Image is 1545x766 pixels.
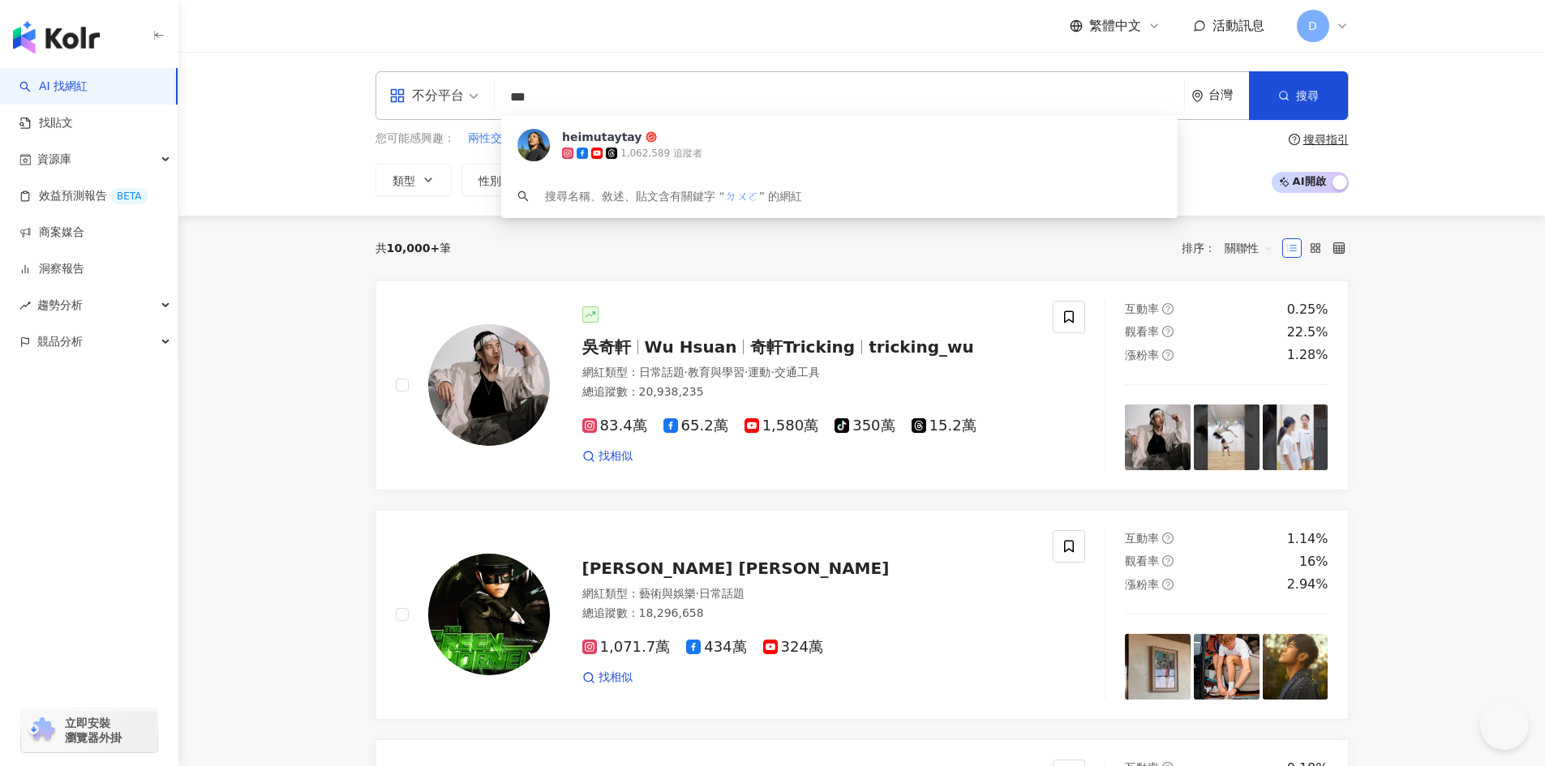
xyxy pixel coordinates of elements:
a: 商案媒合 [19,225,84,241]
span: · [770,366,774,379]
span: 觀看率 [1125,554,1159,567]
div: 共 筆 [376,242,452,255]
span: 漲粉率 [1125,578,1159,591]
span: 趨勢分析 [37,287,83,323]
span: 您可能感興趣： [376,131,455,147]
img: logo [13,21,100,53]
span: question-circle [1162,349,1174,361]
span: 350萬 [835,417,895,434]
span: 教育與學習 [688,366,745,379]
div: 2.94% [1287,576,1328,593]
img: post-image [1263,634,1328,700]
span: 434萬 [686,639,746,656]
div: 不分平台 [389,83,464,109]
a: chrome extension立即安裝 瀏覽器外掛 [21,708,157,752]
span: 65.2萬 [663,417,728,434]
div: 搜尋指引 [1303,133,1349,146]
span: 立即安裝 瀏覽器外掛 [65,716,122,745]
span: 搜尋 [1296,89,1319,102]
img: KOL Avatar [517,129,550,161]
span: 活動訊息 [1212,18,1264,33]
img: chrome extension [26,717,58,743]
img: post-image [1125,404,1191,470]
div: 22.5% [1287,323,1328,341]
span: 日常話題 [639,366,685,379]
img: KOL Avatar [428,324,550,446]
span: 繁體中文 [1089,17,1141,35]
div: 1,062,589 追蹤者 [620,147,702,160]
div: 0.25% [1287,301,1328,319]
a: 找相似 [582,670,633,686]
span: 324萬 [763,639,823,656]
div: 1.14% [1287,530,1328,548]
span: 類型 [393,174,415,187]
button: 性別 [461,164,538,196]
a: KOL Avatar吳奇軒Wu Hsuan奇軒Trickingtricking_wu網紅類型：日常話題·教育與學習·運動·交通工具總追蹤數：20,938,23583.4萬65.2萬1,580萬3... [376,280,1349,490]
span: question-circle [1162,579,1174,590]
span: 關聯性 [1225,235,1273,261]
span: search [517,190,529,202]
span: question-circle [1289,134,1300,145]
div: 排序： [1182,235,1282,261]
div: 網紅類型 ： [582,365,1034,381]
span: 找相似 [599,670,633,686]
span: 1,580萬 [745,417,819,434]
div: 搜尋名稱、敘述、貼文含有關鍵字 “ ” 的網紅 [545,187,802,205]
span: 15.2萬 [912,417,976,434]
span: 日常話題 [699,587,745,600]
a: 找貼文 [19,115,73,131]
span: question-circle [1162,533,1174,544]
span: question-circle [1162,303,1174,315]
span: appstore [389,88,406,104]
span: 互動率 [1125,302,1159,315]
span: · [685,366,688,379]
img: KOL Avatar [428,554,550,675]
span: environment [1191,90,1204,102]
iframe: Help Scout Beacon - Open [1480,701,1529,750]
div: 16% [1299,553,1328,571]
button: 兩性交往 [467,130,514,148]
a: KOL Avatar[PERSON_NAME] [PERSON_NAME]網紅類型：藝術與娛樂·日常話題總追蹤數：18,296,6581,071.7萬434萬324萬找相似互動率question... [376,510,1349,720]
span: 兩性交往 [468,131,513,147]
span: 漲粉率 [1125,349,1159,362]
span: 互動率 [1125,532,1159,545]
div: 網紅類型 ： [582,586,1034,602]
span: 奇軒Tricking [750,337,855,357]
div: 1.28% [1287,346,1328,364]
span: · [745,366,748,379]
span: Wu Hsuan [645,337,737,357]
span: · [696,587,699,600]
span: 交通工具 [775,366,820,379]
a: searchAI 找網紅 [19,79,88,95]
div: 總追蹤數 ： 18,296,658 [582,606,1034,622]
span: question-circle [1162,326,1174,337]
span: 吳奇軒 [582,337,631,357]
span: 10,000+ [387,242,440,255]
div: 總追蹤數 ： 20,938,235 [582,384,1034,400]
span: 83.4萬 [582,417,647,434]
a: 找相似 [582,448,633,464]
div: 台灣 [1208,88,1249,102]
img: post-image [1194,634,1260,700]
span: 性別 [479,174,501,187]
span: 觀看率 [1125,325,1159,338]
span: tricking_wu [869,337,974,357]
button: 類型 [376,164,452,196]
div: heimutaytay [562,129,642,145]
span: 資源庫 [37,141,71,178]
span: 1,071.7萬 [582,639,671,656]
img: post-image [1125,634,1191,700]
span: D [1308,17,1317,35]
span: rise [19,300,31,311]
img: post-image [1263,404,1328,470]
button: 搜尋 [1249,71,1348,120]
span: ㄉㄨㄛ [724,190,758,203]
a: 效益預測報告BETA [19,188,148,204]
a: 洞察報告 [19,261,84,277]
span: [PERSON_NAME] [PERSON_NAME] [582,558,890,578]
span: 運動 [748,366,770,379]
span: 藝術與娛樂 [639,587,696,600]
img: post-image [1194,404,1260,470]
span: 找相似 [599,448,633,464]
span: question-circle [1162,555,1174,567]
